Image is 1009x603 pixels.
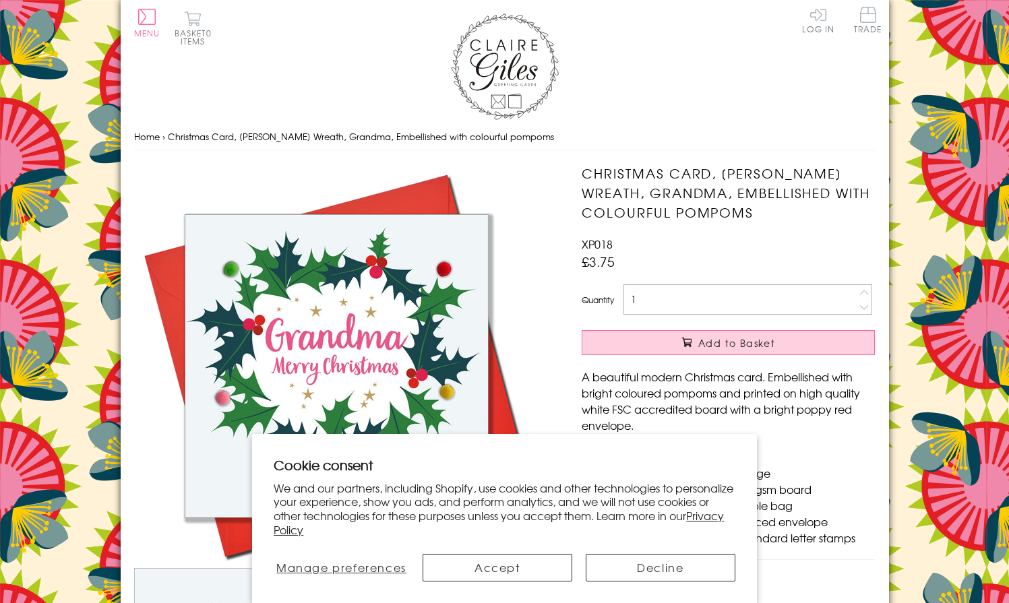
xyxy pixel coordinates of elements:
[582,164,875,222] h1: Christmas Card, [PERSON_NAME] Wreath, Grandma, Embellished with colourful pompoms
[175,11,212,45] button: Basket0 items
[274,481,735,537] p: We and our partners, including Shopify, use cookies and other technologies to personalize your ex...
[854,7,882,36] a: Trade
[134,130,160,143] a: Home
[854,7,882,33] span: Trade
[582,330,875,355] button: Add to Basket
[423,554,572,581] button: Accept
[582,369,875,433] p: A beautiful modern Christmas card. Embellished with bright coloured pompoms and printed on high q...
[582,294,614,306] label: Quantity
[274,507,724,538] a: Privacy Policy
[134,164,539,568] img: Christmas Card, Holly Wreath, Grandma, Embellished with colourful pompoms
[134,9,160,37] button: Menu
[274,554,408,581] button: Manage preferences
[274,455,735,474] h2: Cookie consent
[162,130,165,143] span: ›
[582,252,615,271] span: £3.75
[134,27,160,39] span: Menu
[168,130,554,143] span: Christmas Card, [PERSON_NAME] Wreath, Grandma, Embellished with colourful pompoms
[586,554,735,581] button: Decline
[698,336,775,350] span: Add to Basket
[582,236,613,252] span: XP018
[276,559,406,575] span: Manage preferences
[134,123,876,151] nav: breadcrumbs
[181,27,212,47] span: 0 items
[451,13,559,120] img: Claire Giles Greetings Cards
[802,7,834,33] a: Log In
